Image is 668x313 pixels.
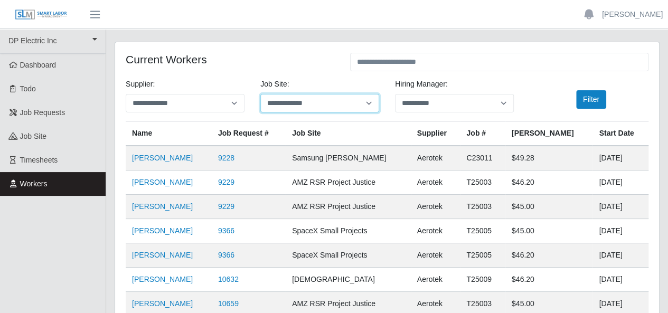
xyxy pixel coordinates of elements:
td: $46.20 [505,268,593,292]
td: Aerotek [411,268,460,292]
th: Job Request # [212,121,286,146]
td: $45.00 [505,219,593,243]
td: [DATE] [592,170,648,195]
label: job site: [260,79,289,90]
td: AMZ RSR Project Justice [286,195,411,219]
td: [DATE] [592,146,648,170]
td: Aerotek [411,195,460,219]
td: AMZ RSR Project Justice [286,170,411,195]
td: $45.00 [505,195,593,219]
button: Filter [576,90,606,109]
span: job site [20,132,47,140]
th: Job # [460,121,505,146]
td: Aerotek [411,243,460,268]
td: $46.20 [505,170,593,195]
a: [PERSON_NAME] [602,9,663,20]
td: SpaceX Small Projects [286,243,411,268]
td: [DEMOGRAPHIC_DATA] [286,268,411,292]
label: Supplier: [126,79,155,90]
img: SLM Logo [15,9,68,21]
span: Dashboard [20,61,57,69]
td: $49.28 [505,146,593,170]
a: 10632 [218,275,239,283]
span: Workers [20,179,48,188]
td: [DATE] [592,243,648,268]
td: $46.20 [505,243,593,268]
h4: Current Workers [126,53,334,66]
td: Aerotek [411,170,460,195]
td: Aerotek [411,219,460,243]
a: [PERSON_NAME] [132,202,193,211]
a: [PERSON_NAME] [132,275,193,283]
td: Samsung [PERSON_NAME] [286,146,411,170]
a: 9228 [218,154,234,162]
td: T25009 [460,268,505,292]
td: SpaceX Small Projects [286,219,411,243]
th: Start Date [592,121,648,146]
span: Job Requests [20,108,65,117]
td: [DATE] [592,195,648,219]
a: [PERSON_NAME] [132,251,193,259]
a: [PERSON_NAME] [132,154,193,162]
td: C23011 [460,146,505,170]
label: Hiring Manager: [395,79,448,90]
a: 9229 [218,202,234,211]
td: Aerotek [411,146,460,170]
a: [PERSON_NAME] [132,178,193,186]
a: 9366 [218,226,234,235]
td: T25005 [460,243,505,268]
td: T25005 [460,219,505,243]
a: 10659 [218,299,239,308]
a: 9366 [218,251,234,259]
a: [PERSON_NAME] [132,299,193,308]
a: [PERSON_NAME] [132,226,193,235]
span: Todo [20,84,36,93]
span: Timesheets [20,156,58,164]
th: Supplier [411,121,460,146]
td: [DATE] [592,268,648,292]
td: T25003 [460,195,505,219]
th: [PERSON_NAME] [505,121,593,146]
td: T25003 [460,170,505,195]
th: job site [286,121,411,146]
a: 9229 [218,178,234,186]
th: Name [126,121,212,146]
td: [DATE] [592,219,648,243]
